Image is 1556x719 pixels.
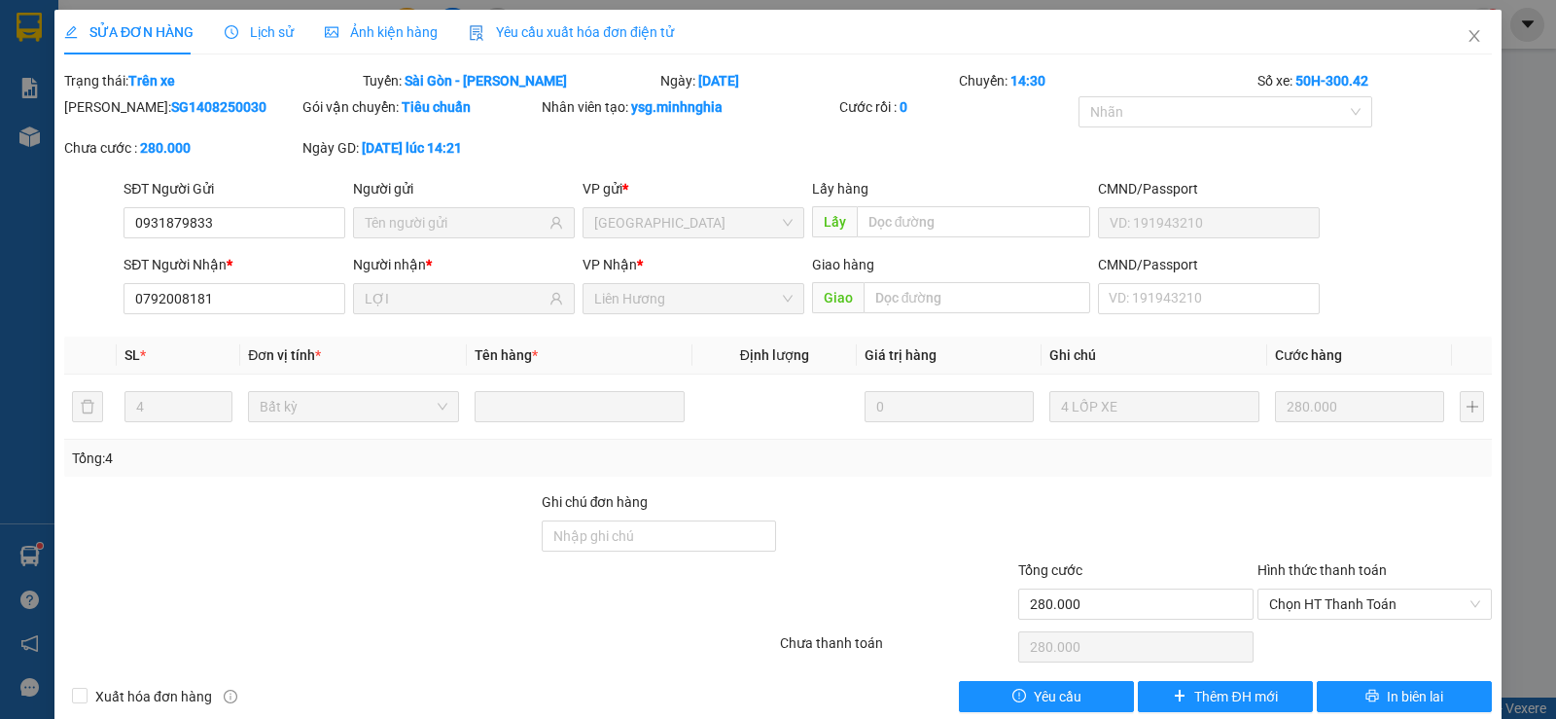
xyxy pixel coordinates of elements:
button: plus [1460,391,1484,422]
b: 14:30 [1010,73,1045,89]
span: Tổng cước [1018,562,1082,578]
span: Tên hàng [475,347,538,363]
b: SG1408250030 [171,99,266,115]
th: Ghi chú [1042,337,1267,375]
span: Lịch sử [225,24,294,40]
span: Định lượng [740,347,809,363]
div: Chuyến: [957,70,1255,91]
input: Dọc đường [864,282,1091,313]
button: printerIn biên lai [1317,681,1492,712]
div: [PERSON_NAME]: [64,96,299,118]
span: SỬA ĐƠN HÀNG [64,24,194,40]
b: Tiêu chuẩn [402,99,471,115]
img: icon [469,25,484,41]
span: user [549,216,563,230]
div: SĐT Người Gửi [124,178,345,199]
div: Số xe: [1255,70,1494,91]
div: Ngày: [658,70,957,91]
span: Lấy [812,206,857,237]
span: Ảnh kiện hàng [325,24,438,40]
div: CMND/Passport [1098,254,1320,275]
span: Chọn HT Thanh Toán [1269,590,1480,619]
input: Tên người gửi [365,212,546,234]
span: Giao hàng [812,257,874,272]
div: Người nhận [353,254,575,275]
span: info-circle [224,690,237,703]
span: picture [325,25,338,39]
span: plus [1173,689,1186,704]
span: In biên lai [1387,686,1443,707]
b: [DATE] [698,73,739,89]
span: user [549,292,563,306]
span: Xuất hóa đơn hàng [88,686,220,707]
div: Gói vận chuyển: [302,96,537,118]
label: Ghi chú đơn hàng [542,494,649,510]
b: 0 [900,99,907,115]
span: Bất kỳ [260,392,446,421]
span: Liên Hương [594,284,793,313]
input: VD: 191943210 [1098,207,1320,238]
input: Ghi chú đơn hàng [542,521,776,552]
span: Thêm ĐH mới [1194,686,1277,707]
span: close [1467,28,1482,44]
b: ysg.minhnghia [631,99,723,115]
label: Hình thức thanh toán [1257,562,1387,578]
button: Close [1447,10,1502,64]
button: exclamation-circleYêu cầu [959,681,1134,712]
span: Giá trị hàng [865,347,937,363]
div: Nhân viên tạo: [542,96,836,118]
div: Chưa thanh toán [778,632,1016,666]
span: Yêu cầu [1034,686,1081,707]
span: printer [1365,689,1379,704]
div: Ngày GD: [302,137,537,159]
div: Chưa cước : [64,137,299,159]
span: Sài Gòn [594,208,793,237]
b: [DATE] lúc 14:21 [362,140,462,156]
input: Dọc đường [857,206,1091,237]
input: 0 [865,391,1034,422]
span: Giao [812,282,864,313]
b: 280.000 [140,140,191,156]
span: clock-circle [225,25,238,39]
span: VP Nhận [583,257,637,272]
span: Đơn vị tính [248,347,321,363]
div: Trạng thái: [62,70,361,91]
b: Sài Gòn - [PERSON_NAME] [405,73,567,89]
b: Trên xe [128,73,175,89]
div: Người gửi [353,178,575,199]
div: CMND/Passport [1098,178,1320,199]
span: exclamation-circle [1012,689,1026,704]
div: Cước rồi : [839,96,1074,118]
span: Yêu cầu xuất hóa đơn điện tử [469,24,674,40]
span: SL [124,347,140,363]
span: Cước hàng [1275,347,1342,363]
span: edit [64,25,78,39]
input: 0 [1275,391,1444,422]
div: Tổng: 4 [72,448,602,469]
input: Ghi Chú [1049,391,1259,422]
div: SĐT Người Nhận [124,254,345,275]
input: VD: Bàn, Ghế [475,391,685,422]
button: delete [72,391,103,422]
b: 50H-300.42 [1295,73,1368,89]
button: plusThêm ĐH mới [1138,681,1313,712]
input: Tên người nhận [365,288,546,309]
span: Lấy hàng [812,181,868,197]
div: Tuyến: [361,70,659,91]
div: VP gửi [583,178,804,199]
